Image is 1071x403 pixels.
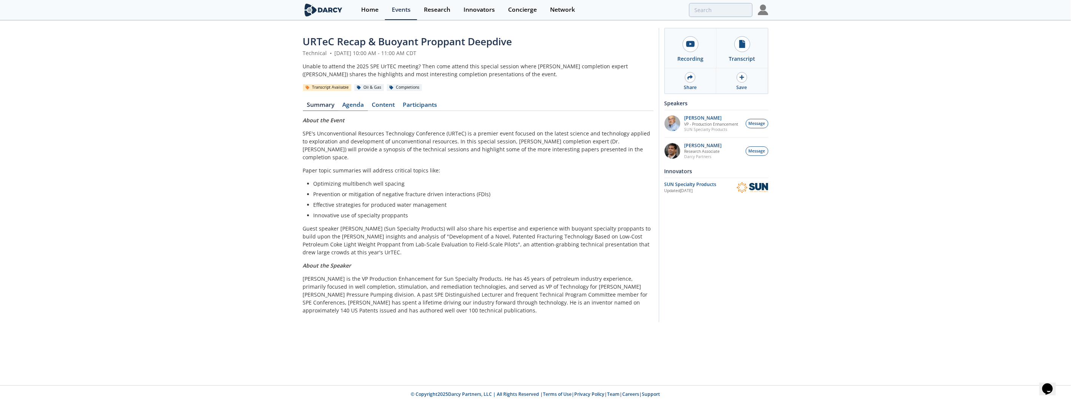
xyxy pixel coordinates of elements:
div: Innovators [665,165,768,178]
a: Summary [303,102,338,111]
div: Innovators [464,7,495,13]
div: Save [737,84,747,91]
p: Darcy Partners [684,154,722,159]
iframe: chat widget [1039,373,1063,395]
div: Research [424,7,450,13]
p: [PERSON_NAME] [684,143,722,148]
div: Speakers [665,97,768,110]
input: Advanced Search [689,3,753,17]
p: Research Associate [684,149,722,154]
a: Team [607,391,620,397]
p: SUN Specialty Products [684,127,738,132]
a: Terms of Use [543,391,572,397]
p: Paper topic summaries will address critical topics like: [303,166,654,174]
span: URTeC Recap & Buoyant Proppant Deepdive [303,35,512,48]
p: SPE's Unconventional Resources Technology Conference (URTeC) is a premier event focused on the la... [303,129,654,161]
p: VP - Production Enhancement [684,122,738,127]
p: © Copyright 2025 Darcy Partners, LLC | All Rights Reserved | | | | | [256,391,815,398]
div: Network [550,7,575,13]
img: SUN Specialty Products [737,182,768,194]
a: SUN Specialty Products Updated[DATE] SUN Specialty Products [665,181,768,194]
div: Events [392,7,411,13]
p: Guest speaker [PERSON_NAME] (Sun Specialty Products) will also share his expertise and experience... [303,225,654,256]
img: 947f7ed3-29f3-47f9-bcd4-3b2caa58d322 [665,143,680,159]
div: SUN Specialty Products [665,181,737,188]
img: logo-wide.svg [303,3,344,17]
span: Message [749,148,765,154]
p: [PERSON_NAME] is the VP Production Enhancement for Sun Specialty Products. He has 45 years of pet... [303,275,654,314]
div: Share [684,84,697,91]
button: Message [746,146,768,156]
div: Completions [387,84,422,91]
div: Technical [DATE] 10:00 AM - 11:00 AM CDT [303,49,654,57]
em: About the Speaker [303,262,351,269]
span: • [329,49,333,57]
a: Participants [399,102,441,111]
li: Effective strategies for produced water management [314,201,648,209]
span: Message [749,121,765,127]
div: Recording [677,55,703,63]
a: Recording [665,28,717,68]
a: Privacy Policy [575,391,605,397]
li: Innovative use of specialty proppants [314,211,648,219]
div: Home [361,7,379,13]
div: Transcript [729,55,756,63]
img: Profile [758,5,768,15]
div: Oil & Gas [354,84,384,91]
button: Message [746,119,768,128]
em: About the Event [303,117,345,124]
a: Careers [623,391,640,397]
li: Optimizing multibench well spacing [314,180,648,188]
div: Transcript Available [303,84,352,91]
a: Content [368,102,399,111]
p: [PERSON_NAME] [684,115,738,121]
a: Agenda [338,102,368,111]
div: Concierge [508,7,537,13]
img: 5ca76c57-d877-4041-9fab-fba965ffb485 [665,115,680,131]
a: Support [642,391,660,397]
li: Prevention or mitigation of negative fracture driven interactions (FDIs) [314,190,648,198]
a: Transcript [716,28,768,68]
div: Updated [DATE] [665,188,737,194]
div: Unable to attend the 2025 SPE UrTEC meeting? Then come attend this special session where [PERSON_... [303,62,654,78]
